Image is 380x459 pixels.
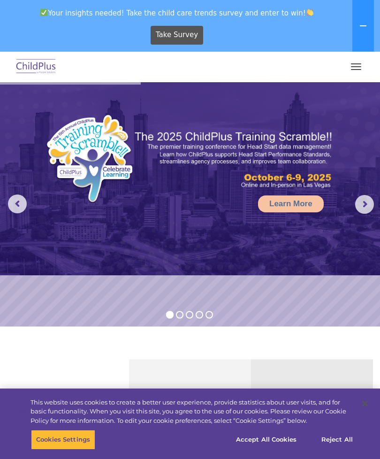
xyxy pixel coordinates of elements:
[355,393,375,414] button: Close
[4,4,350,22] span: Your insights needed! Take the child care trends survey and enter to win!
[30,398,354,426] div: This website uses cookies to create a better user experience, provide statistics about user visit...
[151,26,204,45] a: Take Survey
[40,9,47,16] img: ✅
[308,430,366,450] button: Reject All
[306,9,313,16] img: 👏
[231,430,302,450] button: Accept All Cookies
[156,27,198,43] span: Take Survey
[31,430,95,450] button: Cookies Settings
[258,195,324,212] a: Learn More
[14,56,58,78] img: ChildPlus by Procare Solutions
